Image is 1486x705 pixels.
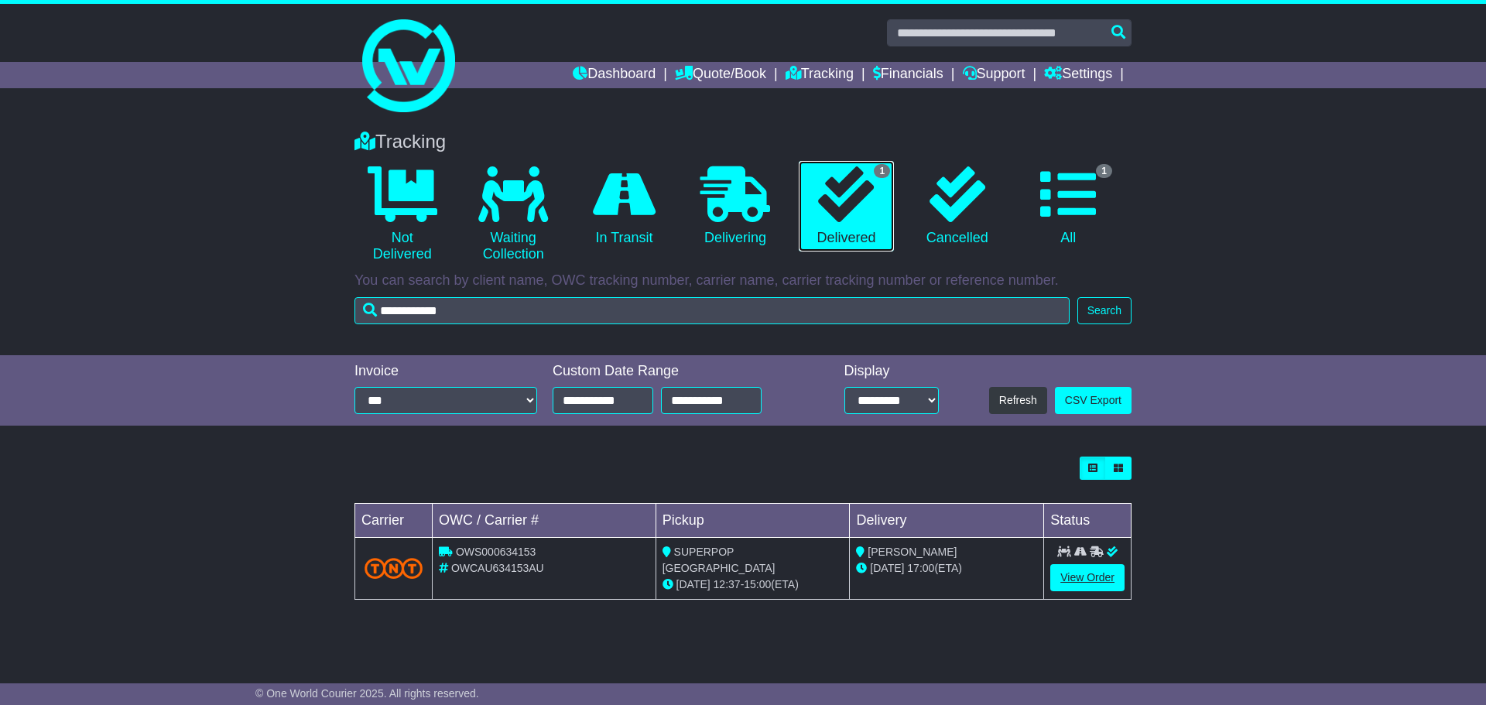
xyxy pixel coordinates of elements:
span: 1 [874,164,890,178]
a: 1 All [1021,161,1116,252]
span: SUPERPOP [GEOGRAPHIC_DATA] [663,546,776,574]
div: Display [844,363,939,380]
div: Invoice [354,363,537,380]
a: Quote/Book [675,62,766,88]
a: Financials [873,62,943,88]
span: 17:00 [907,562,934,574]
a: Dashboard [573,62,656,88]
span: 1 [1096,164,1112,178]
button: Refresh [989,387,1047,414]
span: 12:37 [714,578,741,590]
a: 1 Delivered [799,161,894,252]
span: OWS000634153 [456,546,536,558]
a: Delivering [687,161,782,252]
p: You can search by client name, OWC tracking number, carrier name, carrier tracking number or refe... [354,272,1132,289]
span: [DATE] [676,578,710,590]
a: Not Delivered [354,161,450,269]
div: (ETA) [856,560,1037,577]
td: OWC / Carrier # [433,504,656,538]
span: [DATE] [870,562,904,574]
a: CSV Export [1055,387,1132,414]
a: In Transit [577,161,672,252]
div: - (ETA) [663,577,844,593]
td: Pickup [656,504,850,538]
img: TNT_Domestic.png [365,558,423,579]
a: Waiting Collection [465,161,560,269]
td: Status [1044,504,1132,538]
td: Delivery [850,504,1044,538]
div: Custom Date Range [553,363,801,380]
button: Search [1077,297,1132,324]
a: View Order [1050,564,1125,591]
span: 15:00 [744,578,771,590]
a: Tracking [786,62,854,88]
span: [PERSON_NAME] [868,546,957,558]
span: OWCAU634153AU [451,562,544,574]
span: © One World Courier 2025. All rights reserved. [255,687,479,700]
div: Tracking [347,131,1139,153]
td: Carrier [355,504,433,538]
a: Cancelled [909,161,1005,252]
a: Support [963,62,1025,88]
a: Settings [1044,62,1112,88]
